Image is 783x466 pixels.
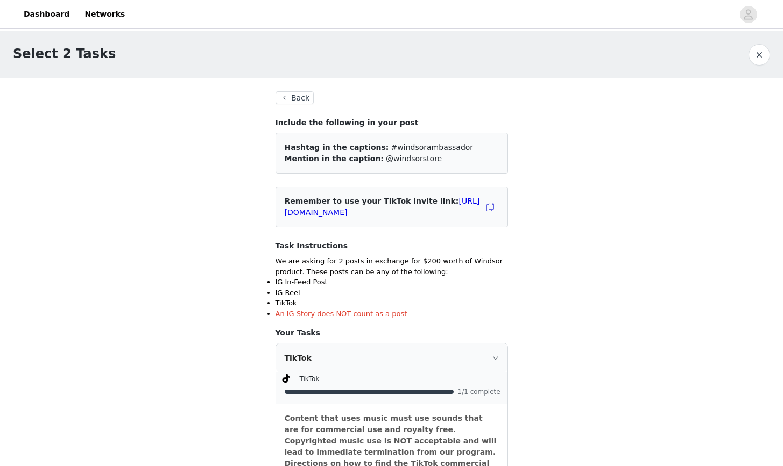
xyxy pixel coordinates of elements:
[276,343,507,372] div: icon: rightTikTok
[276,256,508,277] p: We are asking for 2 posts in exchange for $200 worth of Windsor product. These posts can be any o...
[276,277,508,288] li: IG In-Feed Post
[743,6,753,23] div: avatar
[285,143,389,152] span: Hashtag in the captions:
[78,2,131,26] a: Networks
[492,355,499,361] i: icon: right
[276,310,407,318] span: An IG Story does NOT count as a post
[276,288,508,298] li: IG Reel
[285,154,384,163] span: Mention in the caption:
[300,375,320,383] span: TikTok
[17,2,76,26] a: Dashboard
[276,240,508,252] h4: Task Instructions
[13,44,116,63] h1: Select 2 Tasks
[276,298,508,309] li: TikTok
[276,327,508,339] h4: Your Tasks
[391,143,474,152] span: #windsorambassador
[458,389,501,395] span: 1/1 complete
[285,197,480,217] span: Remember to use your TikTok invite link:
[386,154,442,163] span: @windsorstore
[276,91,314,104] button: Back
[276,117,508,128] h4: Include the following in your post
